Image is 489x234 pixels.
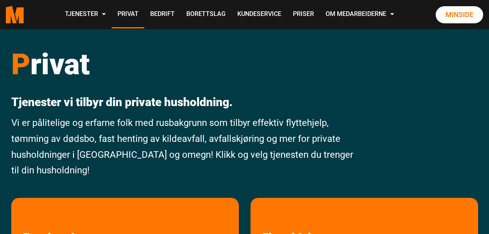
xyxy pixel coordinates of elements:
a: Borettslag [181,1,231,28]
a: Privat [112,1,144,28]
span: P [11,47,30,81]
a: Minside [436,6,483,23]
p: Vi er pålitelige og erfarne folk med rusbakgrunn som tilbyr effektiv flyttehjelp, tømming av døds... [11,115,359,178]
a: Bedrift [144,1,181,28]
h1: rivat [11,47,359,82]
a: Om Medarbeiderne [320,1,400,28]
a: Tjenester [59,1,112,28]
p: Tjenester vi tilbyr din private husholdning. [11,95,359,109]
a: Kundeservice [231,1,287,28]
a: Priser [287,1,320,28]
